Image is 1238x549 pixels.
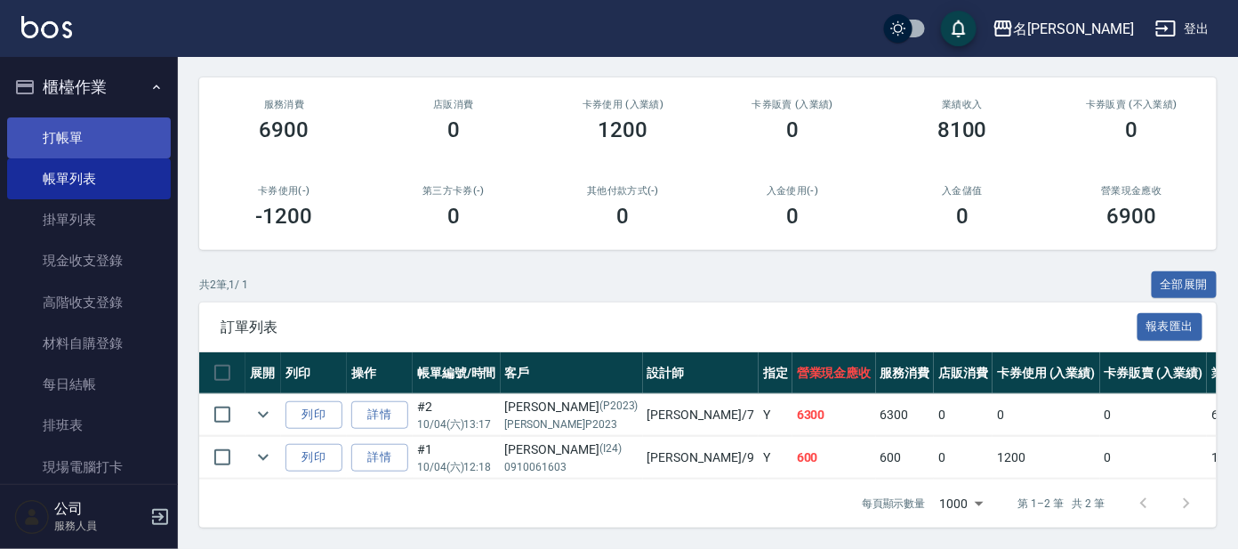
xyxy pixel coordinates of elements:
[1068,185,1195,197] h2: 營業現金應收
[221,99,348,110] h3: 服務消費
[501,352,643,394] th: 客戶
[250,444,277,471] button: expand row
[643,394,759,436] td: [PERSON_NAME] /7
[7,158,171,199] a: 帳單列表
[729,99,856,110] h2: 卡券販賣 (入業績)
[599,117,648,142] h3: 1200
[7,199,171,240] a: 掛單列表
[876,394,935,436] td: 6300
[417,459,496,475] p: 10/04 (六) 12:18
[643,352,759,394] th: 設計師
[347,352,413,394] th: 操作
[934,437,993,479] td: 0
[245,352,281,394] th: 展開
[1138,313,1203,341] button: 報表匯出
[505,416,639,432] p: [PERSON_NAME]P2023
[617,204,630,229] h3: 0
[759,352,792,394] th: 指定
[505,459,639,475] p: 0910061603
[250,401,277,428] button: expand row
[759,437,792,479] td: Y
[413,352,501,394] th: 帳單編號/時間
[7,447,171,488] a: 現場電腦打卡
[285,401,342,429] button: 列印
[759,394,792,436] td: Y
[221,319,1138,336] span: 訂單列表
[417,416,496,432] p: 10/04 (六) 13:17
[993,437,1100,479] td: 1200
[7,282,171,323] a: 高階收支登錄
[729,185,856,197] h2: 入金使用(-)
[792,437,876,479] td: 600
[941,11,977,46] button: save
[447,117,460,142] h3: 0
[899,99,1026,110] h2: 業績收入
[792,352,876,394] th: 營業現金應收
[1100,352,1208,394] th: 卡券販賣 (入業績)
[792,394,876,436] td: 6300
[937,117,987,142] h3: 8100
[14,499,50,535] img: Person
[1100,437,1208,479] td: 0
[559,99,687,110] h2: 卡券使用 (入業績)
[876,352,935,394] th: 服務消費
[7,323,171,364] a: 材料自購登錄
[390,99,518,110] h2: 店販消費
[559,185,687,197] h2: 其他付款方式(-)
[786,117,799,142] h3: 0
[599,398,639,416] p: (P2023)
[285,444,342,472] button: 列印
[447,204,460,229] h3: 0
[7,64,171,110] button: 櫃檯作業
[255,204,312,229] h3: -1200
[351,444,408,472] a: 詳情
[1148,12,1217,45] button: 登出
[599,440,622,459] p: (I24)
[1126,117,1138,142] h3: 0
[1014,18,1134,40] div: 名[PERSON_NAME]
[933,480,990,528] div: 1000
[7,405,171,446] a: 排班表
[993,394,1100,436] td: 0
[993,352,1100,394] th: 卡券使用 (入業績)
[351,401,408,429] a: 詳情
[21,16,72,38] img: Logo
[1018,496,1105,512] p: 第 1–2 筆 共 2 筆
[505,398,639,416] div: [PERSON_NAME]
[221,185,348,197] h2: 卡券使用(-)
[643,437,759,479] td: [PERSON_NAME] /9
[1138,318,1203,335] a: 報表匯出
[7,364,171,405] a: 每日結帳
[390,185,518,197] h2: 第三方卡券(-)
[899,185,1026,197] h2: 入金儲值
[1068,99,1195,110] h2: 卡券販賣 (不入業績)
[862,496,926,512] p: 每頁顯示數量
[985,11,1141,47] button: 名[PERSON_NAME]
[786,204,799,229] h3: 0
[413,437,501,479] td: #1
[1100,394,1208,436] td: 0
[7,240,171,281] a: 現金收支登錄
[281,352,347,394] th: 列印
[1107,204,1157,229] h3: 6900
[934,394,993,436] td: 0
[413,394,501,436] td: #2
[956,204,969,229] h3: 0
[876,437,935,479] td: 600
[259,117,309,142] h3: 6900
[54,500,145,518] h5: 公司
[505,440,639,459] div: [PERSON_NAME]
[934,352,993,394] th: 店販消費
[7,117,171,158] a: 打帳單
[199,277,248,293] p: 共 2 筆, 1 / 1
[54,518,145,534] p: 服務人員
[1152,271,1218,299] button: 全部展開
